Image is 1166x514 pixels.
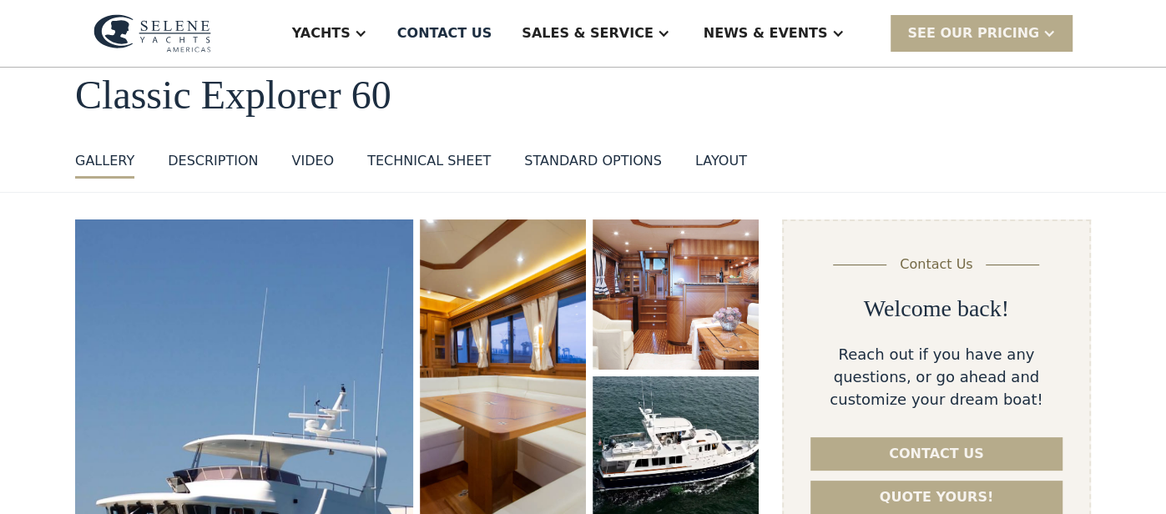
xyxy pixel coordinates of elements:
a: DESCRIPTION [168,151,258,179]
div: Yachts [292,23,351,43]
a: GALLERY [75,151,134,179]
div: layout [695,151,747,171]
div: VIDEO [291,151,334,171]
a: layout [695,151,747,179]
div: standard options [524,151,662,171]
h1: Classic Explorer 60 [75,73,1091,118]
a: open lightbox [593,219,759,370]
div: SEE Our Pricing [891,15,1073,51]
a: Contact us [810,437,1063,471]
div: DESCRIPTION [168,151,258,171]
div: Technical sheet [367,151,491,171]
div: Sales & Service [522,23,653,43]
img: logo [93,14,211,53]
div: SEE Our Pricing [907,23,1039,43]
div: Contact US [397,23,492,43]
a: Quote yours! [810,481,1063,514]
div: Contact Us [900,254,972,275]
h2: Welcome back! [864,295,1009,323]
div: News & EVENTS [704,23,828,43]
div: Reach out if you have any questions, or go ahead and customize your dream boat! [810,343,1063,411]
a: VIDEO [291,151,334,179]
div: GALLERY [75,151,134,171]
a: Technical sheet [367,151,491,179]
a: standard options [524,151,662,179]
